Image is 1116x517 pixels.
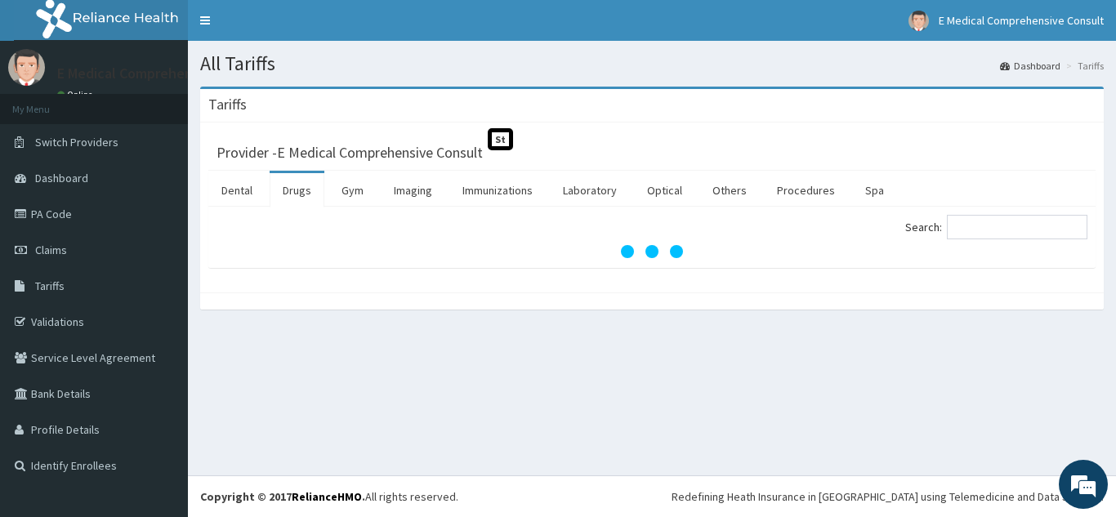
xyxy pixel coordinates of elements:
a: Spa [852,173,897,207]
a: Optical [634,173,695,207]
div: Redefining Heath Insurance in [GEOGRAPHIC_DATA] using Telemedicine and Data Science! [672,488,1104,505]
span: Switch Providers [35,135,118,149]
img: User Image [908,11,929,31]
span: Dashboard [35,171,88,185]
label: Search: [905,215,1087,239]
a: Gym [328,173,377,207]
li: Tariffs [1062,59,1104,73]
p: E Medical Comprehensive Consult [57,66,270,81]
a: RelianceHMO [292,489,362,504]
span: St [488,128,513,150]
img: User Image [8,49,45,86]
footer: All rights reserved. [188,475,1116,517]
svg: audio-loading [619,219,685,284]
span: E Medical Comprehensive Consult [939,13,1104,28]
input: Search: [947,215,1087,239]
span: Tariffs [35,279,65,293]
a: Online [57,89,96,100]
span: Claims [35,243,67,257]
a: Laboratory [550,173,630,207]
a: Dashboard [1000,59,1060,73]
a: Others [699,173,760,207]
a: Procedures [764,173,848,207]
h3: Provider - E Medical Comprehensive Consult [217,145,483,160]
h3: Tariffs [208,97,247,112]
h1: All Tariffs [200,53,1104,74]
a: Immunizations [449,173,546,207]
a: Imaging [381,173,445,207]
a: Drugs [270,173,324,207]
a: Dental [208,173,266,207]
strong: Copyright © 2017 . [200,489,365,504]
